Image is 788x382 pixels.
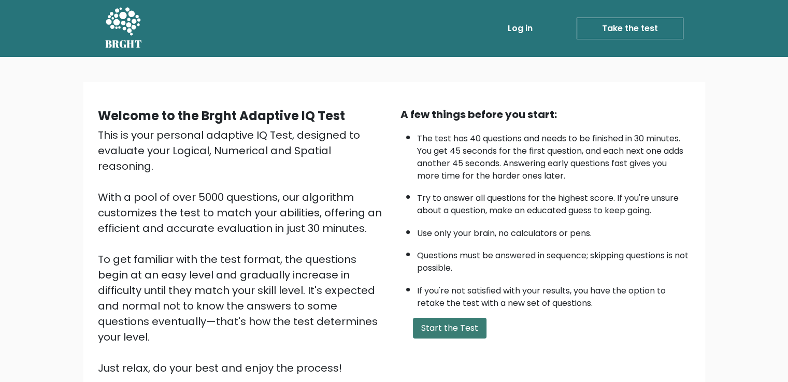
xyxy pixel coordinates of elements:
[417,222,691,240] li: Use only your brain, no calculators or pens.
[105,38,142,50] h5: BRGHT
[417,187,691,217] li: Try to answer all questions for the highest score. If you're unsure about a question, make an edu...
[98,107,345,124] b: Welcome to the Brght Adaptive IQ Test
[417,244,691,274] li: Questions must be answered in sequence; skipping questions is not possible.
[105,4,142,53] a: BRGHT
[413,318,486,339] button: Start the Test
[400,107,691,122] div: A few things before you start:
[504,18,537,39] a: Log in
[577,18,683,39] a: Take the test
[417,127,691,182] li: The test has 40 questions and needs to be finished in 30 minutes. You get 45 seconds for the firs...
[417,280,691,310] li: If you're not satisfied with your results, you have the option to retake the test with a new set ...
[98,127,388,376] div: This is your personal adaptive IQ Test, designed to evaluate your Logical, Numerical and Spatial ...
